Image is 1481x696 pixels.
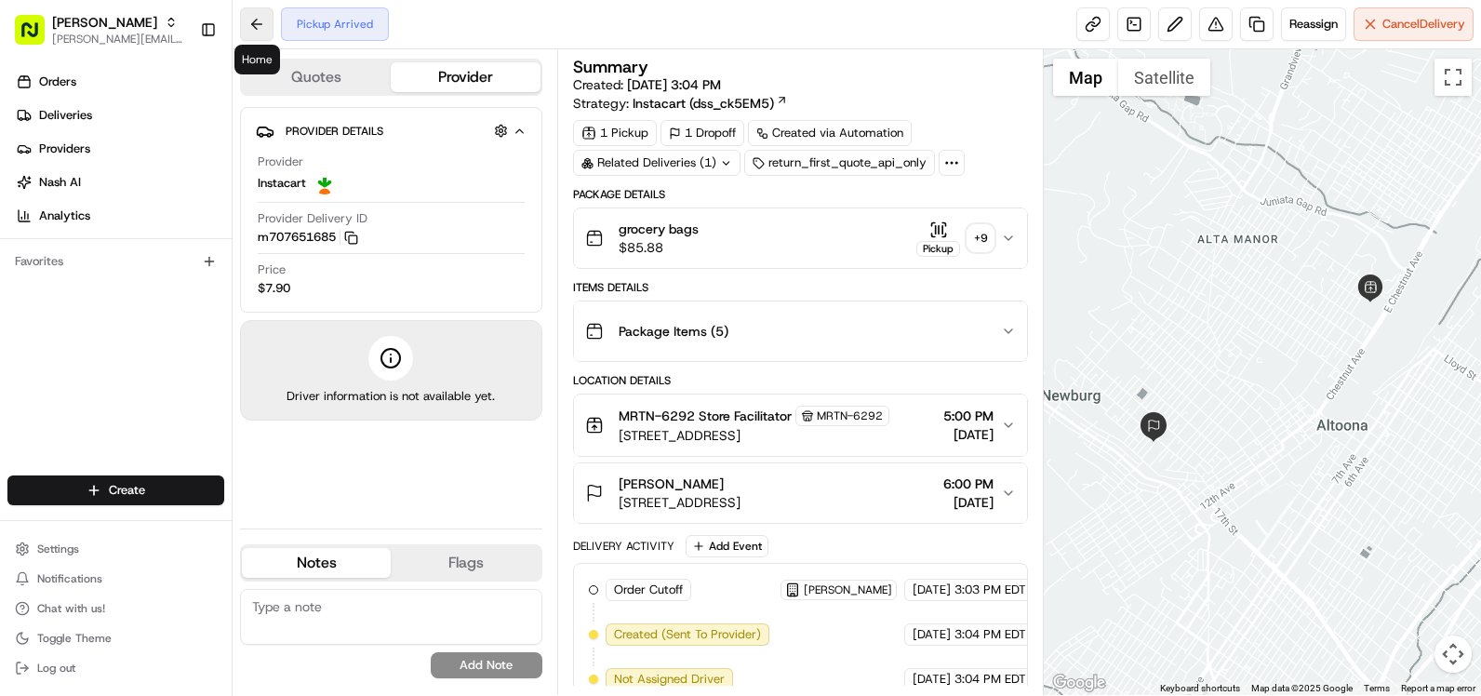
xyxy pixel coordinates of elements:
span: Driver information is not available yet. [287,388,495,405]
div: Pickup [916,241,960,257]
button: [PERSON_NAME][EMAIL_ADDRESS][PERSON_NAME][DOMAIN_NAME] [52,32,185,47]
span: Nash AI [39,174,81,191]
button: Settings [7,536,224,562]
button: Keyboard shortcuts [1160,682,1240,695]
button: Add Event [686,535,768,557]
span: Reassign [1289,16,1338,33]
div: Items Details [573,280,1028,295]
button: Create [7,475,224,505]
div: Package Details [573,187,1028,202]
button: Toggle fullscreen view [1434,59,1472,96]
span: [PERSON_NAME] [804,582,892,597]
p: Welcome 👋 [19,74,339,104]
span: [DATE] [913,671,951,688]
a: Instacart (dss_ck5EM5) [633,94,788,113]
span: API Documentation [176,270,299,288]
a: Open this area in Google Maps (opens a new window) [1048,671,1110,695]
span: Provider [258,154,303,170]
input: Clear [48,120,307,140]
button: [PERSON_NAME] [52,13,157,32]
div: 📗 [19,272,33,287]
span: [PERSON_NAME] [619,475,724,493]
span: [DATE] [943,493,994,512]
span: [DATE] [913,626,951,643]
span: Deliveries [39,107,92,124]
span: Not Assigned Driver [614,671,725,688]
span: 5:00 PM [943,407,994,425]
a: Powered byPylon [131,315,225,329]
a: Analytics [7,201,232,231]
span: Order Cutoff [614,582,683,598]
span: 6:00 PM [943,475,994,493]
button: Provider [391,62,540,92]
span: Provider Details [286,124,383,139]
div: Start new chat [63,178,305,196]
img: profile_instacart_ahold_partner.png [314,172,336,194]
a: 📗Knowledge Base [11,262,150,296]
button: Pickup+9 [916,221,994,257]
button: Toggle Theme [7,625,224,651]
div: Strategy: [573,94,788,113]
span: Created: [573,75,721,94]
span: 3:04 PM EDT [954,626,1026,643]
a: Terms [1364,683,1390,693]
span: Pylon [185,315,225,329]
img: Google [1048,671,1110,695]
span: $7.90 [258,280,290,297]
span: Providers [39,141,90,157]
button: Quotes [242,62,391,92]
button: Show satellite imagery [1118,59,1210,96]
span: Created (Sent To Provider) [614,626,761,643]
a: Report a map error [1401,683,1475,693]
img: 1736555255976-a54dd68f-1ca7-489b-9aae-adbdc363a1c4 [19,178,52,211]
a: Deliveries [7,100,232,130]
a: Created via Automation [748,120,912,146]
img: Nash [19,19,56,56]
a: Providers [7,134,232,164]
button: Start new chat [316,183,339,206]
button: [PERSON_NAME][STREET_ADDRESS]6:00 PM[DATE] [574,463,1027,523]
a: Orders [7,67,232,97]
button: Package Items (5) [574,301,1027,361]
div: We're available if you need us! [63,196,235,211]
button: Reassign [1281,7,1346,41]
span: [DATE] [913,582,951,598]
span: Analytics [39,207,90,224]
span: [DATE] 3:04 PM [627,76,721,93]
button: Provider Details [256,115,527,146]
span: Cancel Delivery [1382,16,1465,33]
button: Flags [391,548,540,578]
button: Log out [7,655,224,681]
span: Instacart (dss_ck5EM5) [633,94,774,113]
span: Notifications [37,571,102,586]
span: Orders [39,74,76,90]
div: Related Deliveries (1) [573,150,740,176]
div: Home [234,45,280,74]
span: $85.88 [619,238,699,257]
span: Create [109,482,145,499]
span: Toggle Theme [37,631,112,646]
span: Knowledge Base [37,270,142,288]
div: 1 Pickup [573,120,657,146]
div: + 9 [967,225,994,251]
span: [DATE] [943,425,994,444]
div: Delivery Activity [573,539,674,554]
button: CancelDelivery [1354,7,1474,41]
span: Provider Delivery ID [258,210,367,227]
span: 3:04 PM EDT [954,671,1026,688]
button: Show street map [1053,59,1118,96]
h3: Summary [573,59,648,75]
div: return_first_quote_api_only [744,150,935,176]
span: 3:03 PM EDT [954,582,1026,598]
button: Map camera controls [1434,636,1472,673]
span: MRTN-6292 Store Facilitator [619,407,792,425]
button: MRTN-6292 Store FacilitatorMRTN-6292[STREET_ADDRESS]5:00 PM[DATE] [574,395,1027,456]
button: [PERSON_NAME][PERSON_NAME][EMAIL_ADDRESS][PERSON_NAME][DOMAIN_NAME] [7,7,193,52]
span: [STREET_ADDRESS] [619,493,740,512]
button: grocery bags$85.88Pickup+9 [574,208,1027,268]
a: Nash AI [7,167,232,197]
div: Favorites [7,247,224,276]
span: Settings [37,542,79,556]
